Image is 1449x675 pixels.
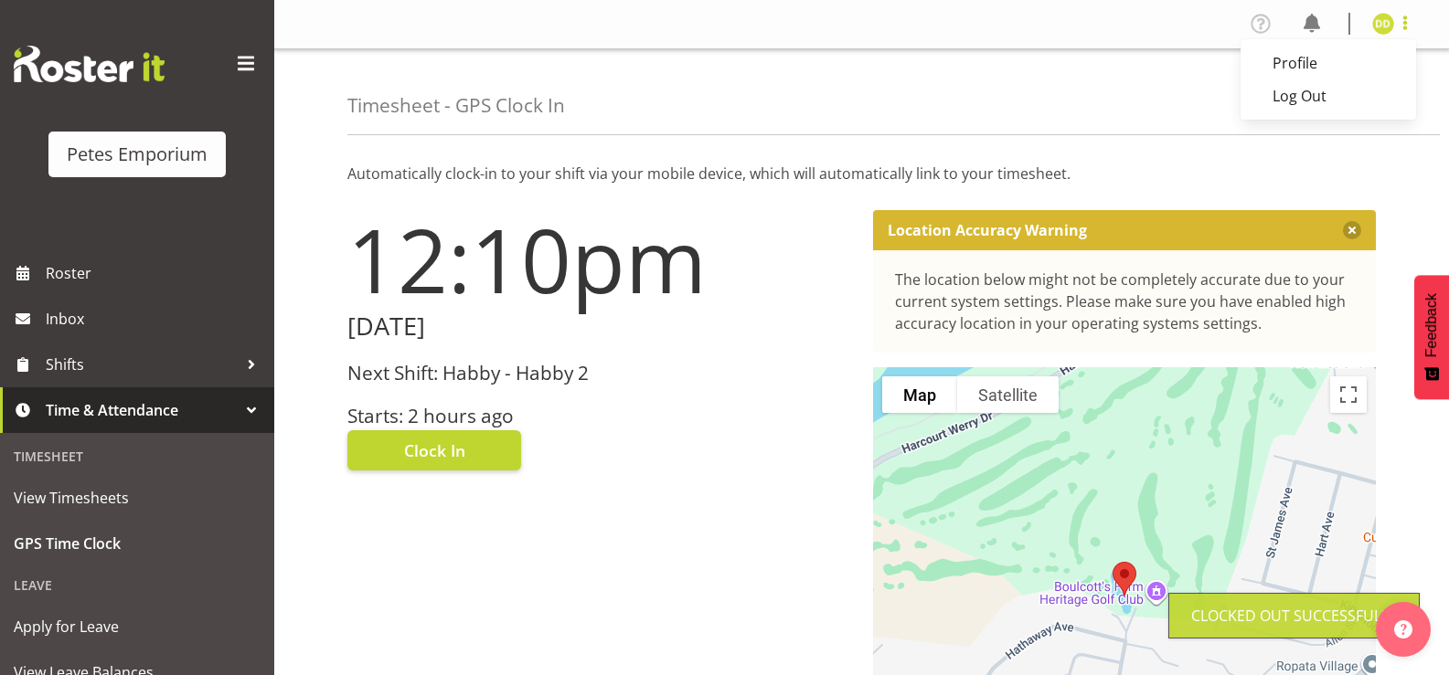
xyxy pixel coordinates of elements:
img: danielle-donselaar8920.jpg [1372,13,1394,35]
span: Roster [46,259,265,287]
span: Clock In [404,438,465,462]
button: Clock In [347,430,521,470]
h2: [DATE] [347,312,851,341]
p: Location Accuracy Warning [888,221,1087,239]
span: Inbox [46,305,265,332]
span: Time & Attendance [46,396,238,424]
a: Apply for Leave [5,604,270,649]
span: Feedback [1423,293,1440,357]
span: Apply for Leave [14,613,261,640]
div: Petes Emporium [67,141,208,168]
div: Clocked out Successfully [1191,605,1397,627]
button: Toggle fullscreen view [1330,376,1367,413]
h4: Timesheet - GPS Clock In [347,95,565,116]
button: Show street map [882,376,957,413]
a: Profile [1241,47,1416,79]
a: GPS Time Clock [5,521,270,566]
span: View Timesheets [14,484,261,512]
h1: 12:10pm [347,210,851,309]
img: help-xxl-2.png [1394,620,1412,638]
p: Automatically clock-in to your shift via your mobile device, which will automatically link to you... [347,163,1376,185]
div: The location below might not be completely accurate due to your current system settings. Please m... [895,269,1355,334]
div: Timesheet [5,438,270,475]
span: Shifts [46,351,238,378]
button: Show satellite imagery [957,376,1059,413]
img: Rosterit website logo [14,46,165,82]
h3: Next Shift: Habby - Habby 2 [347,363,851,384]
button: Close message [1343,221,1361,239]
button: Feedback - Show survey [1414,275,1449,399]
span: GPS Time Clock [14,530,261,557]
div: Leave [5,566,270,604]
a: View Timesheets [5,475,270,521]
a: Log Out [1241,79,1416,112]
h3: Starts: 2 hours ago [347,406,851,427]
